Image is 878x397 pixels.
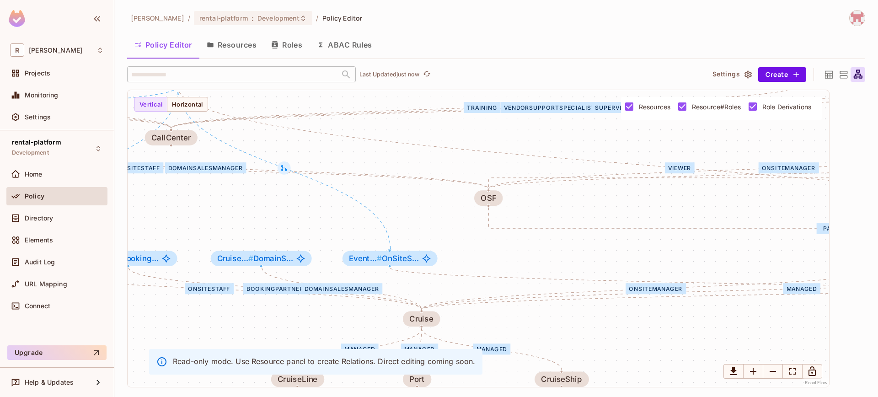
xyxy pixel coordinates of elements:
span: Workspace: roy-poc [29,47,82,54]
span: Projects [25,70,50,77]
span: # [248,254,253,263]
span: CruiseShip [535,372,589,387]
div: OnSiteManager [626,283,685,294]
span: Event#OnSiteStaff [343,251,438,267]
button: Zoom In [743,364,763,379]
button: Vertical [134,97,167,112]
div: parent [820,223,851,234]
span: Event... [349,254,381,263]
span: Audit Log [25,258,55,266]
span: Role Derivations [762,102,811,111]
div: Cruise [409,315,434,323]
span: Click to refresh data [419,69,432,80]
span: Settings [25,113,51,121]
span: Connect [25,302,50,310]
span: refresh [423,70,431,79]
button: Settings [709,67,755,82]
span: : [251,15,254,22]
span: Resources [639,102,670,111]
button: Upgrade [7,345,107,360]
span: Cruise#DomainSalesManager [211,251,312,267]
span: Booking... [86,254,159,263]
p: Read-only mode. Use Resource panel to create Relations. Direct editing coming soon. [173,356,475,366]
span: Cruise [403,311,440,327]
span: Cruise... [217,254,253,263]
span: Resource#Roles [692,102,741,111]
span: Development [12,149,49,156]
button: Horizontal [167,97,208,112]
div: CallCenter [151,134,191,142]
img: SReyMgAAAABJRU5ErkJggg== [9,10,25,27]
span: OnSiteS... [349,254,418,263]
div: Supervisor [592,102,638,113]
div: DomainSalesManager [301,283,383,294]
div: OSF [481,194,496,203]
div: OnSiteStaff [114,162,163,173]
span: Cruise#BookingPartner [79,251,177,267]
button: Policy Editor [127,33,199,56]
span: R [10,43,24,57]
button: Roles [264,33,310,56]
span: Policy Editor [322,14,363,22]
button: Download graph as image [723,364,744,379]
button: Zoom Out [763,364,783,379]
span: Monitoring [25,91,59,99]
g: Edge from Cruise#DomainSalesManager to Cruise [262,268,422,310]
li: / [316,14,318,22]
div: DomainSalesManager [165,162,246,173]
div: Training [464,102,500,113]
div: OnSiteStaff [185,283,233,294]
div: Small button group [134,97,208,112]
div: Small button group [723,364,822,379]
div: managed [783,283,820,294]
span: Help & Updates [25,379,74,386]
span: Development [257,14,300,22]
button: refresh [421,69,432,80]
p: Last Updated just now [359,71,419,78]
a: React Flow attribution [805,380,828,385]
g: Edge from Cruise to CruiseShip [422,328,562,370]
button: ABAC Rules [310,33,380,56]
span: # [377,254,382,263]
g: Edge from Cruise#BookingPartner to Cruise [128,268,421,310]
span: Policy [25,193,44,200]
div: OnSiteManager [759,162,819,173]
span: rental-platform [199,14,248,22]
button: Fit View [782,364,803,379]
div: VendorSupportSpecialist [501,102,599,113]
span: rental-platform [12,139,61,146]
span: Home [25,171,43,178]
img: hunganh.trinh@whill.inc [850,11,865,26]
span: URL Mapping [25,280,67,288]
span: DomainS... [217,254,293,263]
span: CallCenter [145,130,198,145]
div: managed [817,223,854,234]
button: Lock Graph [802,364,822,379]
button: Resources [199,33,264,56]
div: BookingPartner [243,283,307,294]
div: CruiseShip [541,375,582,384]
span: the active workspace [131,14,184,22]
span: Directory [25,215,53,222]
button: Create [758,67,806,82]
div: managed [473,343,510,354]
li: / [188,14,190,22]
div: Viewer [665,162,695,173]
span: OSF [474,190,503,206]
span: Elements [25,236,53,244]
